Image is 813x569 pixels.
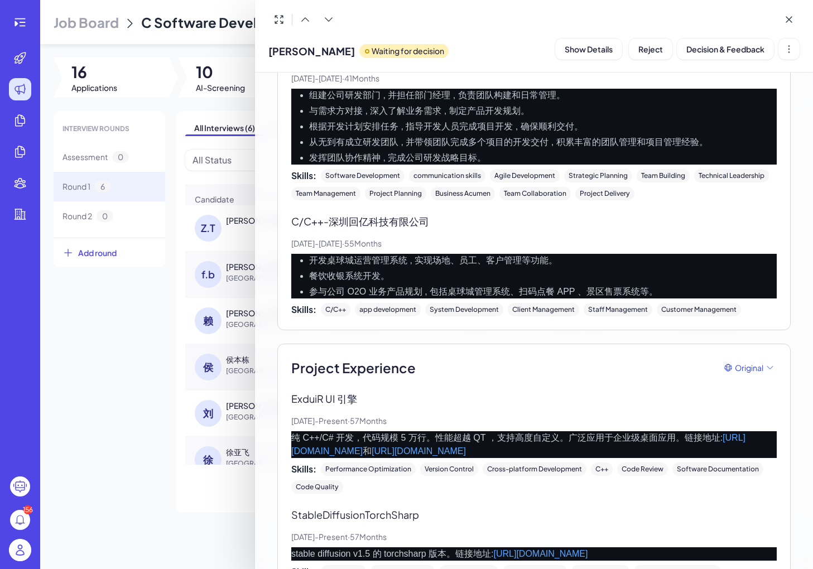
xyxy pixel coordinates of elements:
div: Performance Optimization [321,462,416,476]
a: [URL][DOMAIN_NAME] [494,549,588,558]
p: [DATE] - [DATE] · 55 Months [291,238,777,249]
a: [URL][DOMAIN_NAME] [372,446,466,456]
div: C++ [591,462,613,476]
li: 组建公司研发部门 , 并担任部门经理 , 负责团队构建和日常管理。 [309,89,777,102]
span: Skills: [291,462,316,476]
span: Skills: [291,303,316,316]
p: 纯 C++/C# 开发，代码规模 5 万行。性能超越 QT ，支持高度自定义。广泛应用于企业级桌面应用。链接地址: 和 [291,431,777,458]
div: Version Control [420,462,478,476]
div: Software Documentation [672,462,763,476]
div: Strategic Planning [564,169,632,182]
div: Team Collaboration [499,187,571,200]
div: Team Building [637,169,690,182]
p: [DATE] - [DATE] · 41 Months [291,73,777,84]
span: [PERSON_NAME] [268,44,355,59]
span: Original [735,362,763,374]
div: Software Development [321,169,405,182]
p: ExduiR UI 引擎 [291,391,777,406]
p: StableDiffusionTorchSharp [291,507,777,522]
div: app development [355,303,421,316]
p: Waiting for decision [372,45,444,57]
div: Client Management [508,303,579,316]
li: 餐饮收银系统开发。 [309,269,777,283]
li: 开发桌球城运营管理系统 , 实现场地、员工、客户管理等功能。 [309,254,777,267]
button: Reject [629,38,672,60]
li: 参与公司 O2O 业务产品规划 , 包括桌球城管理系统、扫码点餐 APP 、景区售票系统等。 [309,285,777,298]
div: Technical Leadership [694,169,769,182]
div: communication skills [409,169,485,182]
span: Reject [638,44,663,54]
div: Project Delivery [575,187,634,200]
div: C/C++ [321,303,350,316]
li: 发挥团队协作精神 , 完成公司研发战略目标。 [309,151,777,165]
span: Decision & Feedback [686,44,764,54]
p: C/C++ - 深圳回亿科技有限公司 [291,214,777,229]
span: Project Experience [291,358,416,378]
button: Show Details [555,38,622,60]
div: Customer Management [657,303,741,316]
div: Team Management [291,187,360,200]
li: 根据开发计划安排任务 , 指导开发人员完成项目开发 , 确保顺利交付。 [309,120,777,133]
li: 从无到有成立研发团队 , 并带领团队完成多个项目的开发交付 , 积累丰富的团队管理和项目管理经验。 [309,136,777,149]
p: [DATE] - Present · 57 Months [291,415,777,427]
p: stable diffusion v1.5 的 torchsharp 版本。链接地址: [291,547,777,561]
div: Business Acumen [431,187,495,200]
div: Code Review [617,462,668,476]
li: 与需求方对接 , 深入了解业务需求 , 制定产品开发规划。 [309,104,777,118]
button: Decision & Feedback [677,38,774,60]
div: Staff Management [584,303,652,316]
div: Agile Development [490,169,560,182]
span: Show Details [565,44,613,54]
div: System Development [425,303,503,316]
span: Skills: [291,169,316,182]
div: Code Quality [291,480,343,494]
div: Cross-platform Development [483,462,586,476]
p: [DATE] - Present · 57 Months [291,531,777,543]
div: Project Planning [365,187,426,200]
